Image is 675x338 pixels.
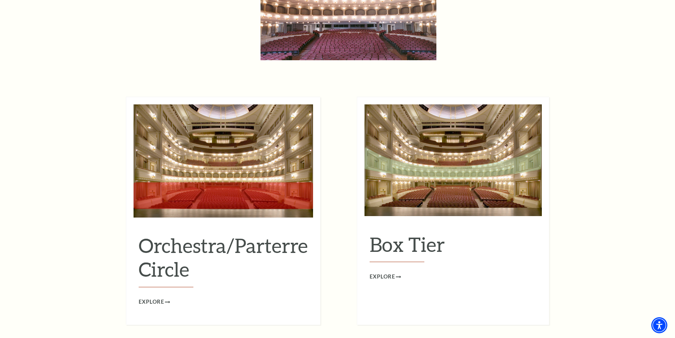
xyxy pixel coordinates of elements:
a: Explore [139,297,170,307]
img: Box Tier [364,104,542,216]
a: Explore [370,272,401,281]
h2: Box Tier [370,233,537,262]
span: Explore [139,297,164,307]
span: Explore [370,272,395,281]
h2: Orchestra/Parterre Circle [139,234,308,287]
img: Orchestra/Parterre Circle [134,104,313,218]
div: Accessibility Menu [651,317,667,333]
